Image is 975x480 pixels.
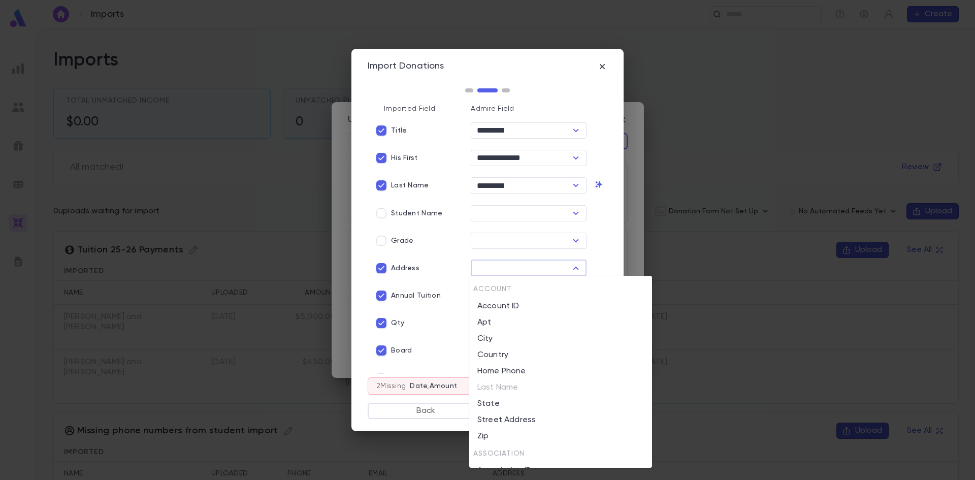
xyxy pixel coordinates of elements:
p: Title [391,126,407,135]
li: Country [469,347,652,363]
p: Address [391,264,419,272]
li: Apt [469,314,652,331]
span: Association [473,450,525,457]
p: Annual Tuition [391,292,441,300]
button: Close [569,261,583,275]
p: Date , Amount [410,382,457,390]
p: 2 Missing [376,382,406,390]
div: Import Donations [368,61,444,72]
li: City [469,331,652,347]
li: Street Address [469,412,652,428]
p: Board [391,346,412,355]
span: Account [473,285,512,293]
p: Last Name [391,181,429,189]
p: Qty [391,319,404,327]
p: Imported Field [368,105,463,113]
p: Admire Field [471,105,607,113]
p: Student Name [391,209,442,217]
p: His First [391,154,418,162]
li: Home Phone [469,363,652,379]
li: Account ID [469,298,652,314]
li: Association ID [469,463,652,479]
button: Open [569,123,583,138]
button: Back [368,403,484,419]
button: Open [569,151,583,165]
button: Open [569,206,583,220]
p: Grade [391,237,413,245]
button: Open [569,234,583,248]
li: State [469,396,652,412]
li: Zip [469,428,652,444]
button: Open [569,178,583,193]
